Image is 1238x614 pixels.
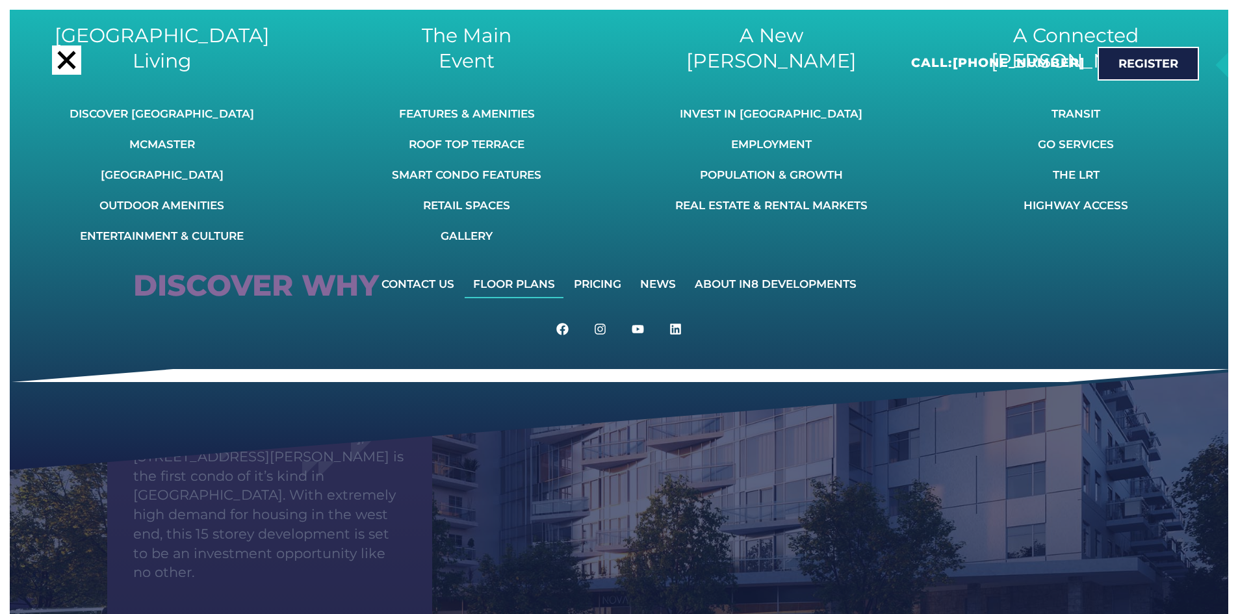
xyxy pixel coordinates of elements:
[392,130,541,159] a: Roof Top Terrace
[1024,160,1128,189] a: The LRT
[133,272,406,299] div: Discover why
[1098,47,1199,81] a: Register
[392,191,541,220] a: Retail Spaces
[1118,58,1178,70] span: Register
[675,99,868,128] a: Invest In [GEOGRAPHIC_DATA]
[953,55,1085,70] a: [PHONE_NUMBER]
[686,270,865,298] a: About IN8 Developments
[70,99,254,250] nav: Menu
[675,99,868,220] nav: Menu
[1024,130,1128,159] a: GO Services
[675,191,868,220] a: Real Estate & Rental Markets
[1024,99,1128,128] a: Transit
[70,222,254,250] a: Entertainment & Culture
[565,270,630,298] a: Pricing
[675,130,868,159] a: Employment
[1024,191,1128,220] a: Highway Access
[70,130,254,159] a: McMaster
[392,99,541,250] nav: Menu
[70,99,254,128] a: Discover [GEOGRAPHIC_DATA]
[911,55,1085,71] h2: Call:
[675,160,868,189] a: Population & Growth
[373,270,865,298] nav: Menu
[70,191,254,220] a: Outdoor Amenities
[465,270,563,298] a: Floor Plans
[392,222,541,250] a: Gallery
[373,270,463,298] a: Contact Us
[632,270,684,298] a: News
[392,99,541,128] a: Features & Amenities
[70,160,254,189] a: [GEOGRAPHIC_DATA]
[1024,99,1128,220] nav: Menu
[392,160,541,189] a: Smart Condo Features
